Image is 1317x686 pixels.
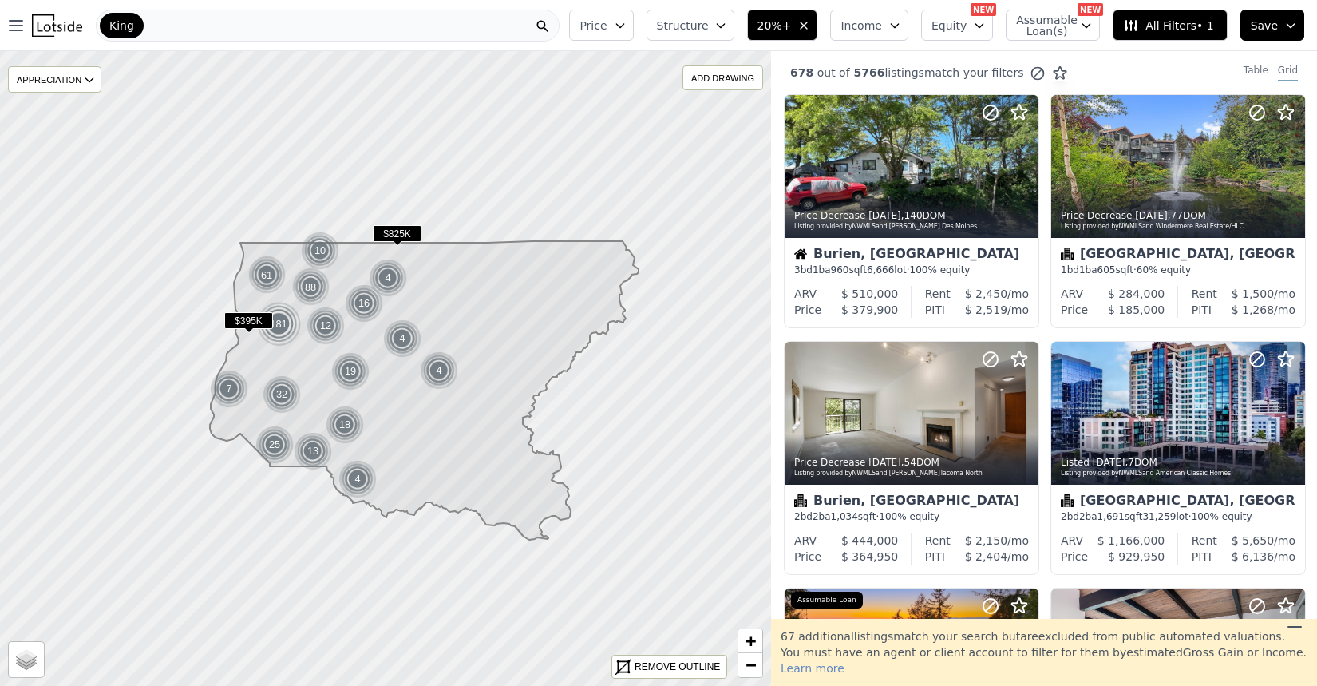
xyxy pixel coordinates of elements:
[945,302,1029,318] div: /mo
[1232,303,1274,316] span: $ 1,268
[965,287,1007,300] span: $ 2,450
[1240,10,1304,41] button: Save
[1212,549,1295,565] div: /mo
[1050,94,1304,328] a: Price Decrease [DATE],77DOMListing provided byNWMLSand Windermere Real Estate/HLCCondominium[GEOG...
[291,267,331,307] div: 88
[1016,14,1067,37] span: Assumable Loan(s)
[291,267,332,307] img: g2.png
[569,10,633,41] button: Price
[1061,510,1295,523] div: 2 bd 2 ba sqft lot · 100% equity
[1212,302,1295,318] div: /mo
[345,284,384,323] img: g1.png
[1217,533,1295,549] div: /mo
[1061,456,1297,469] div: Listed , 7 DOM
[1097,264,1116,276] span: 605
[784,341,1038,575] a: Price Decrease [DATE],54DOMListing provided byNWMLSand [PERSON_NAME]Tacoma NorthCondominiumBurien...
[1232,287,1274,300] span: $ 1,500
[326,406,365,444] img: g1.png
[757,18,792,34] span: 20%+
[1232,534,1274,547] span: $ 5,650
[301,232,340,270] img: g1.png
[657,18,708,34] span: Structure
[1217,286,1295,302] div: /mo
[307,307,345,345] div: 12
[771,65,1068,81] div: out of listings
[338,460,377,498] div: 4
[8,66,101,93] div: APPRECIATION
[1097,534,1165,547] span: $ 1,166,000
[831,264,849,276] span: 960
[794,264,1029,276] div: 3 bd 1 ba sqft lot · 100% equity
[925,302,945,318] div: PITI
[263,375,301,414] div: 32
[794,248,1029,264] div: Burien, [GEOGRAPHIC_DATA]
[1050,341,1304,575] a: Listed [DATE],7DOMListing provided byNWMLSand American Classic HomesCondominium[GEOGRAPHIC_DATA],...
[794,302,821,318] div: Price
[373,225,421,248] div: $825K
[255,426,294,464] div: 25
[683,66,762,89] div: ADD DRAWING
[831,511,858,522] span: 1,034
[781,662,844,675] span: Learn more
[326,406,364,444] div: 18
[791,592,863,609] div: Assumable Loan
[1061,549,1088,565] div: Price
[647,10,734,41] button: Structure
[1006,10,1100,41] button: Assumable Loan(s)
[294,432,332,470] div: 13
[32,14,82,37] img: Lotside
[247,255,288,295] img: g2.png
[1061,248,1295,264] div: [GEOGRAPHIC_DATA], [GEOGRAPHIC_DATA]
[965,303,1007,316] span: $ 2,519
[420,351,459,390] img: g1.png
[1135,210,1168,221] time: 2025-09-10 04:06
[945,549,1029,565] div: /mo
[224,312,273,329] span: $395K
[1108,287,1165,300] span: $ 284,000
[373,225,421,242] span: $825K
[420,351,458,390] div: 4
[931,18,967,34] span: Equity
[790,66,813,79] span: 678
[210,370,248,408] div: 7
[1192,549,1212,565] div: PITI
[925,533,951,549] div: Rent
[868,210,901,221] time: 2025-09-10 04:44
[383,319,422,358] img: g1.png
[794,456,1030,469] div: Price Decrease , 54 DOM
[925,549,945,565] div: PITI
[868,457,901,468] time: 2025-09-10 00:05
[1192,302,1212,318] div: PITI
[579,18,607,34] span: Price
[794,510,1029,523] div: 2 bd 2 ba sqft · 100% equity
[1061,209,1297,222] div: Price Decrease , 77 DOM
[1244,64,1268,81] div: Table
[263,375,302,414] img: g1.png
[1123,18,1213,34] span: All Filters • 1
[850,66,885,79] span: 5766
[383,319,421,358] div: 4
[840,18,882,34] span: Income
[109,18,134,34] span: King
[331,352,370,391] div: 19
[256,301,303,347] img: g4.png
[794,248,807,260] img: House
[746,631,756,651] span: +
[921,10,993,41] button: Equity
[1108,303,1165,316] span: $ 185,000
[784,94,1038,328] a: Price Decrease [DATE],140DOMListing provided byNWMLSand [PERSON_NAME] Des MoinesHouseBurien, [GEO...
[369,259,408,297] img: g1.png
[841,303,898,316] span: $ 379,900
[345,284,383,323] div: 16
[794,469,1030,478] div: Listing provided by NWMLS and [PERSON_NAME]Tacoma North
[1061,494,1295,510] div: [GEOGRAPHIC_DATA], [GEOGRAPHIC_DATA]
[369,259,407,297] div: 4
[338,460,378,498] img: g1.png
[224,312,273,335] div: $395K
[1078,3,1103,16] div: NEW
[794,209,1030,222] div: Price Decrease , 140 DOM
[1093,457,1125,468] time: 2025-09-10 00:00
[301,232,339,270] div: 10
[794,549,821,565] div: Price
[210,370,249,408] img: g1.png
